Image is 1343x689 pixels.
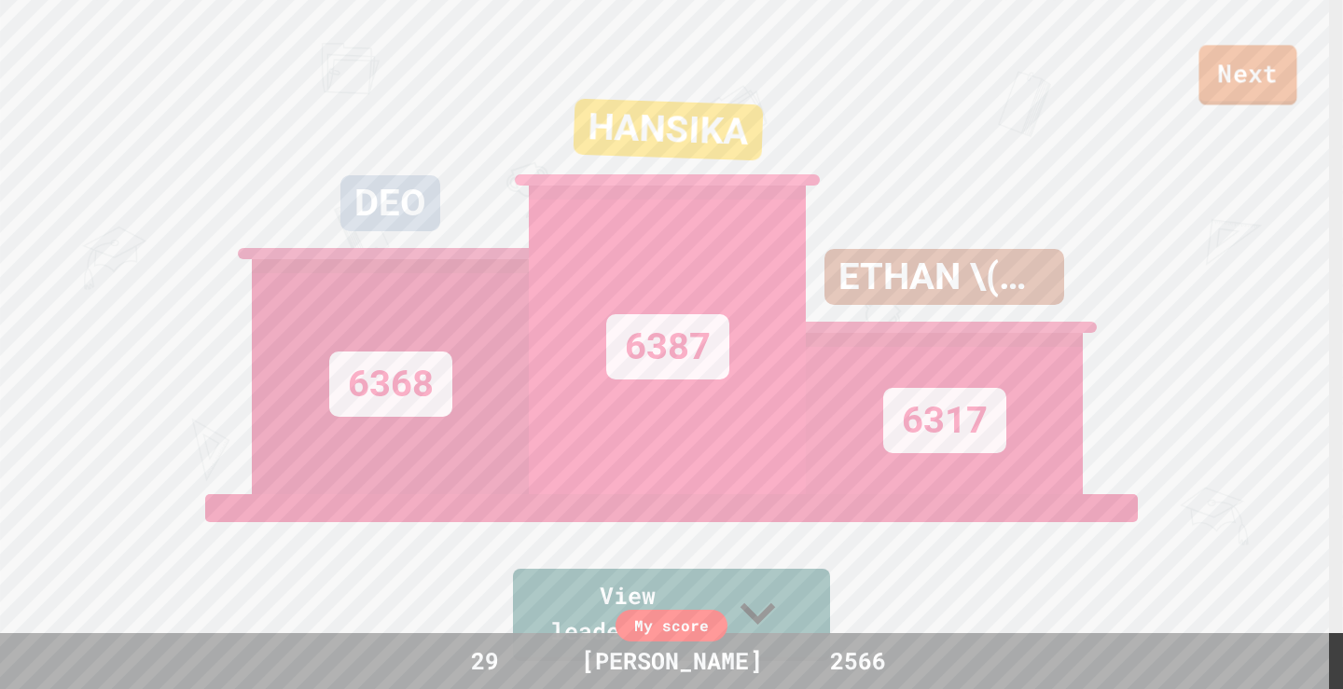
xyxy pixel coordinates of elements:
[562,643,782,679] div: [PERSON_NAME]
[329,351,452,417] div: 6368
[573,99,763,161] div: HANSIKA
[616,610,727,641] div: My score
[340,175,440,231] div: DEO
[513,569,830,661] a: View leaderboard
[606,314,729,379] div: 6387
[1198,45,1296,104] a: Next
[415,643,555,679] div: 29
[883,388,1006,453] div: 6317
[788,643,928,679] div: 2566
[824,249,1064,305] div: ETHAN \(O.O)/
